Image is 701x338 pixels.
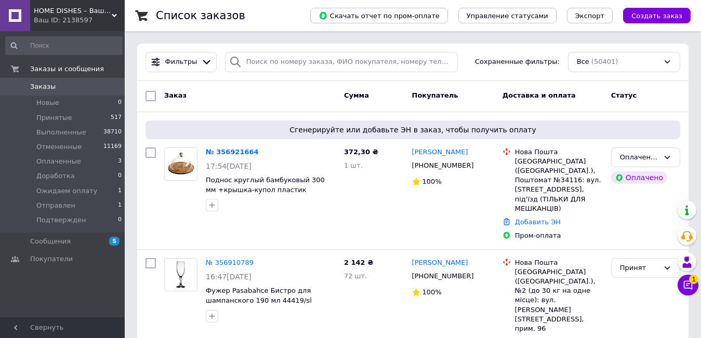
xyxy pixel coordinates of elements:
[502,91,576,99] span: Доставка и оплата
[225,52,458,72] input: Поиск по номеру заказа, ФИО покупателя, номеру телефона, Email, номеру накладной
[412,258,468,268] a: [PERSON_NAME]
[515,258,603,267] div: Нова Пошта
[36,128,86,137] span: Выполненные
[36,201,75,210] span: Отправлен
[623,8,691,23] button: Создать заказ
[164,258,197,291] a: Фото товару
[515,218,561,226] a: Добавить ЭН
[422,288,442,296] span: 100%
[118,98,122,107] span: 0
[36,98,59,107] span: Новые
[206,287,312,304] a: Фужер Pasabahce Бистро для шампанского 190 мл 44419/sl
[458,8,557,23] button: Управление статусами
[344,259,373,266] span: 2 142 ₴
[620,152,659,163] div: Оплаченный
[678,275,698,295] button: Чат с покупателем1
[103,128,122,137] span: 38710
[165,57,197,67] span: Фильтры
[206,162,252,170] span: 17:54[DATE]
[150,125,676,135] span: Сгенерируйте или добавьте ЭН в заказ, чтобы получить оплату
[5,36,123,55] input: Поиск
[467,12,548,20] span: Управление статусами
[118,171,122,181] span: 0
[412,91,458,99] span: Покупатель
[30,254,73,264] span: Покупатели
[620,263,659,274] div: Принят
[118,215,122,225] span: 0
[109,237,120,246] span: 5
[206,176,325,203] a: Поднос круглый бамбуковый 300 мм +крышка-купол пластик 251*251*115 мм Helios 7260/7261
[567,8,613,23] button: Экспорт
[36,215,86,225] span: Подтвержден
[36,113,72,123] span: Принятые
[206,259,254,266] a: № 356910789
[422,178,442,185] span: 100%
[118,201,122,210] span: 1
[613,11,691,19] a: Создать заказ
[689,275,698,284] span: 1
[118,186,122,196] span: 1
[319,11,440,20] span: Скачать отчет по пром-оплате
[344,148,378,156] span: 372,30 ₴
[165,148,197,180] img: Фото товару
[412,147,468,157] a: [PERSON_NAME]
[577,57,589,67] span: Все
[36,142,82,152] span: Отмененные
[36,186,97,196] span: Ожидаем оплату
[611,91,637,99] span: Статус
[412,272,474,280] span: [PHONE_NUMBER]
[611,171,667,184] div: Оплачено
[30,64,104,74] span: Заказы и сообщения
[575,12,604,20] span: Экспорт
[164,91,187,99] span: Заказ
[515,267,603,333] div: [GEOGRAPHIC_DATA] ([GEOGRAPHIC_DATA].), №2 (до 30 кг на одне місце): вул. [PERSON_NAME][STREET_AD...
[30,237,71,246] span: Сообщения
[111,113,122,123] span: 517
[344,272,367,280] span: 72 шт.
[310,8,448,23] button: Скачать отчет по пром-оплате
[344,91,369,99] span: Сумма
[631,12,682,20] span: Создать заказ
[103,142,122,152] span: 11169
[36,157,81,166] span: Оплаченные
[164,147,197,181] a: Фото товару
[515,157,603,213] div: [GEOGRAPHIC_DATA] ([GEOGRAPHIC_DATA].), Поштомат №34116: вул. [STREET_ADDRESS], під'їзд (ТІЛЬКИ Д...
[34,16,125,25] div: Ваш ID: 2138597
[206,273,252,281] span: 16:47[DATE]
[118,157,122,166] span: 3
[206,148,259,156] a: № 356921664
[344,161,363,169] span: 1 шт.
[515,147,603,157] div: Нова Пошта
[30,82,56,91] span: Заказы
[156,9,245,22] h1: Список заказов
[412,161,474,169] span: [PHONE_NUMBER]
[34,6,112,16] span: HOME DISHES – Ваш поставщик посуды
[36,171,75,181] span: Доработка
[515,231,603,240] div: Пром-оплата
[165,259,196,291] img: Фото товару
[591,58,618,65] span: (50401)
[475,57,560,67] span: Сохраненные фильтры:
